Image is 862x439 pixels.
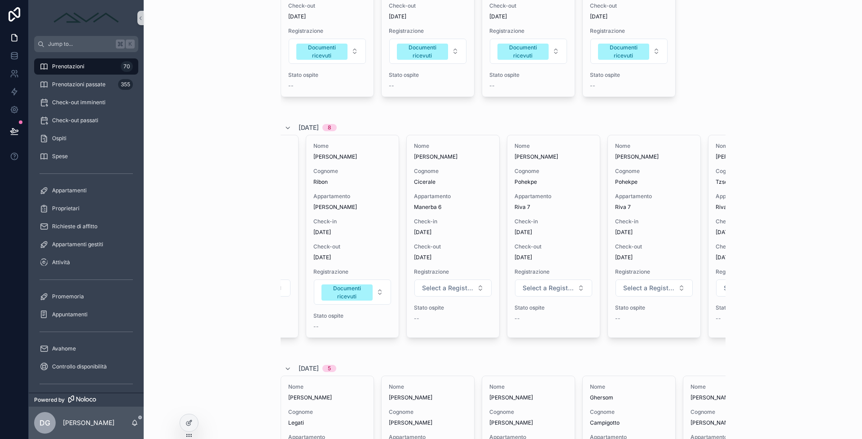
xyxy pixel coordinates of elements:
[507,135,600,338] a: Nome[PERSON_NAME]CognomePohekpeAppartamentoRiva 7Check-in[DATE]Check-out[DATE]RegistrazioneSelect...
[50,11,122,25] img: App logo
[288,394,366,401] span: [PERSON_NAME]
[313,268,391,275] span: Registrazione
[52,135,66,142] span: Ospiti
[313,323,319,330] span: --
[515,268,593,275] span: Registrazione
[716,204,794,211] span: Riva 4
[607,135,701,338] a: Nome[PERSON_NAME]CognomePohekpeAppartamentoRiva 7Check-in[DATE]Check-out[DATE]RegistrazioneSelect...
[615,193,693,200] span: Appartamento
[590,383,668,390] span: Nome
[389,394,467,401] span: [PERSON_NAME]
[389,82,394,89] span: --
[590,2,668,9] span: Check-out
[288,82,294,89] span: --
[299,123,319,132] span: [DATE]
[590,82,595,89] span: --
[489,13,567,20] span: [DATE]
[288,383,366,390] span: Nome
[52,153,68,160] span: Spese
[590,419,668,426] span: Campigotto
[414,193,492,200] span: Appartamento
[34,58,138,75] a: Prenotazioni70
[389,2,467,9] span: Check-out
[503,44,543,60] div: Documenti ricevuti
[34,236,138,253] a: Appartamenti gestiti
[389,39,466,64] button: Select Button
[716,315,721,322] span: --
[615,153,693,160] span: [PERSON_NAME]
[615,204,693,211] span: Riva 7
[489,394,567,401] span: [PERSON_NAME]
[716,254,794,261] span: [DATE]
[708,135,801,338] a: Nome[PERSON_NAME]CognomeTzschachmannAppartamentoRiva 4Check-in[DATE]Check-out[DATE]RegistrazioneS...
[52,223,97,230] span: Richieste di affitto
[490,39,567,64] button: Select Button
[716,304,794,311] span: Stato ospite
[314,279,391,305] button: Select Button
[616,279,693,297] button: Select Button
[716,218,794,225] span: Check-in
[716,279,793,297] button: Select Button
[414,218,492,225] span: Check-in
[497,43,549,60] button: Unselect DOCUMENTI_RICEVUTI
[623,284,674,293] span: Select a Registrazione
[716,243,794,250] span: Check-out
[615,268,693,275] span: Registrazione
[489,419,567,426] span: [PERSON_NAME]
[414,153,492,160] span: [PERSON_NAME]
[34,306,138,323] a: Appuntamenti
[716,229,794,236] span: [DATE]
[313,312,391,319] span: Stato ospite
[52,99,106,106] span: Check-out imminenti
[34,148,138,164] a: Spese
[489,408,567,416] span: Cognome
[313,243,391,250] span: Check-out
[118,79,133,90] div: 355
[288,27,366,35] span: Registrazione
[615,315,620,322] span: --
[590,71,668,79] span: Stato ospite
[34,254,138,270] a: Attività
[414,178,492,186] span: Cicerale
[313,178,391,186] span: Ribon
[515,243,593,250] span: Check-out
[598,43,649,60] button: Unselect DOCUMENTI_RICEVUTI
[313,218,391,225] span: Check-in
[289,39,366,64] button: Select Button
[414,229,492,236] span: [DATE]
[34,288,138,305] a: Promemoria
[288,419,366,426] span: Legati
[716,153,794,160] span: [PERSON_NAME]
[52,187,87,194] span: Appartamenti
[590,13,668,20] span: [DATE]
[52,205,79,212] span: Proprietari
[389,419,467,426] span: [PERSON_NAME]
[603,44,644,60] div: Documenti ricevuti
[34,130,138,146] a: Ospiti
[34,36,138,52] button: Jump to...K
[515,153,593,160] span: [PERSON_NAME]
[515,315,520,322] span: --
[313,168,391,175] span: Cognome
[515,254,593,261] span: [DATE]
[615,254,693,261] span: [DATE]
[52,363,107,370] span: Controllo disponibilità
[489,82,495,89] span: --
[389,408,467,416] span: Cognome
[52,81,106,88] span: Prenotazioni passate
[397,43,448,60] button: Unselect DOCUMENTI_RICEVUTI
[34,341,138,357] a: Avahome
[406,135,500,338] a: Nome[PERSON_NAME]CognomeCiceraleAppartamentoManerba 6Check-in[DATE]Check-out[DATE]RegistrazioneSe...
[306,135,399,338] a: Nome[PERSON_NAME]CognomeRibonAppartamento[PERSON_NAME]Check-in[DATE]Check-out[DATE]RegistrazioneS...
[615,218,693,225] span: Check-in
[34,396,65,404] span: Powered by
[414,243,492,250] span: Check-out
[52,293,84,300] span: Promemoria
[615,304,693,311] span: Stato ospite
[515,204,593,211] span: Riva 7
[690,419,769,426] span: [PERSON_NAME]
[615,178,693,186] span: Pohekpe
[515,178,593,186] span: Pohekpe
[127,40,134,48] span: K
[313,254,391,261] span: [DATE]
